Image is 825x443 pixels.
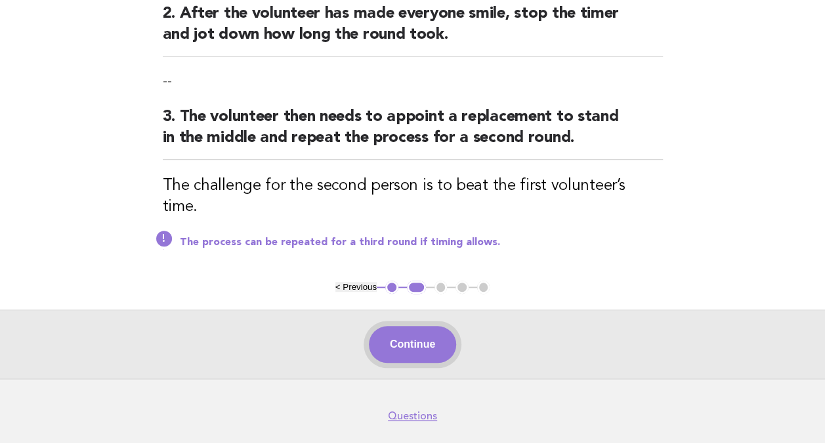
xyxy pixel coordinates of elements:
button: < Previous [335,282,377,292]
button: 1 [385,281,398,294]
h2: 2. After the volunteer has made everyone smile, stop the timer and jot down how long the round took. [163,3,663,57]
p: -- [163,72,663,91]
a: Questions [388,409,437,423]
h3: The challenge for the second person is to beat the first volunteer’s time. [163,175,663,218]
button: Continue [369,326,456,363]
button: 2 [407,281,426,294]
h2: 3. The volunteer then needs to appoint a replacement to stand in the middle and repeat the proces... [163,106,663,160]
p: The process can be repeated for a third round if timing allows. [180,236,663,249]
